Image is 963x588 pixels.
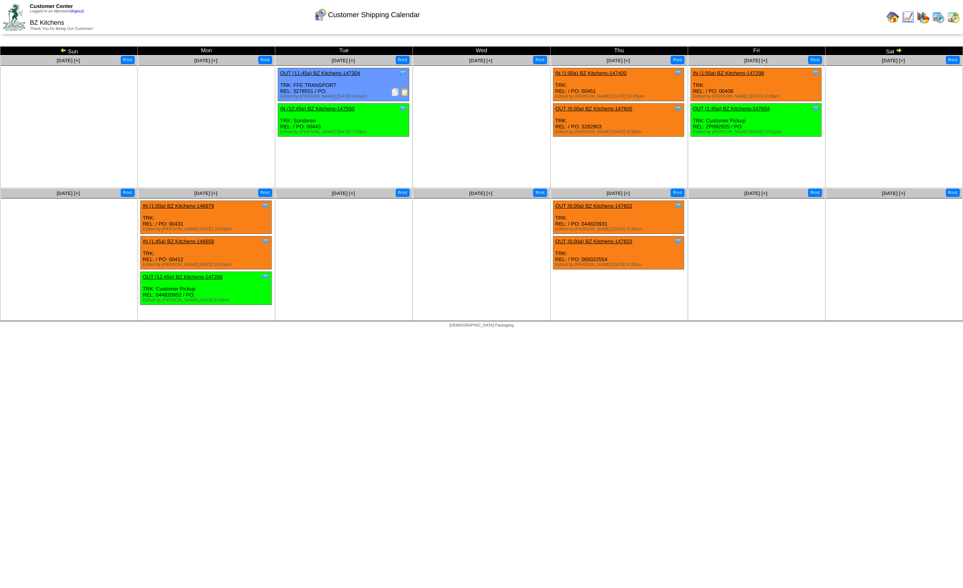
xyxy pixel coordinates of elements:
[902,11,914,24] img: line_graph.gif
[3,4,25,30] img: ZoRoCo_Logo(Green%26Foil)%20jpg.webp
[143,298,271,303] div: Edited by [PERSON_NAME] [DATE] 6:34pm
[555,227,684,232] div: Edited by [PERSON_NAME] [DATE] 8:30pm
[280,106,354,112] a: IN (12:45p) BZ Kitchens-147550
[121,189,135,197] button: Print
[808,56,822,64] button: Print
[57,191,80,196] a: [DATE] [+]
[671,189,684,197] button: Print
[693,70,764,76] a: IN (1:00a) BZ Kitchens-147298
[688,47,825,55] td: Fri
[674,237,682,245] img: Tooltip
[30,27,93,31] span: Thank You for Being Our Customer!
[808,189,822,197] button: Print
[278,104,409,137] div: TRK: Sonderen REL: / PO: 00443
[328,11,420,19] span: Customer Shipping Calendar
[0,47,138,55] td: Sun
[671,56,684,64] button: Print
[399,69,407,77] img: Tooltip
[30,20,64,26] span: BZ Kitchens
[141,272,271,305] div: TRK: Customer Pickup REL: 044820852 / PO:
[57,58,80,63] a: [DATE] [+]
[396,56,410,64] button: Print
[555,262,684,267] div: Edited by [PERSON_NAME] [DATE] 8:30pm
[332,191,355,196] a: [DATE] [+]
[401,88,409,96] img: Bill of Lading
[555,130,684,134] div: Edited by [PERSON_NAME] [DATE] 8:30pm
[674,104,682,112] img: Tooltip
[391,88,399,96] img: Packing Slip
[555,203,632,209] a: OUT (6:00a) BZ Kitchens-147602
[261,202,269,210] img: Tooltip
[143,238,214,244] a: IN (1:45a) BZ Kitchens-146659
[194,191,217,196] a: [DATE] [+]
[690,68,821,101] div: TRK: REL: / PO: 00408
[693,130,821,134] div: Edited by [PERSON_NAME] [DATE] 10:51pm
[194,58,217,63] span: [DATE] [+]
[399,104,407,112] img: Tooltip
[550,47,688,55] td: Thu
[280,70,360,76] a: OUT (11:45a) BZ Kitchens-147304
[278,68,409,101] div: TRK: FFE TRANSPORT REL: 3278551 / PO:
[469,58,492,63] a: [DATE] [+]
[555,94,684,99] div: Edited by [PERSON_NAME] [DATE] 10:45pm
[812,69,820,77] img: Tooltip
[143,227,271,232] div: Edited by [PERSON_NAME] [DATE] 10:09pm
[332,58,355,63] a: [DATE] [+]
[533,189,547,197] button: Print
[60,47,67,53] img: arrowleft.gif
[71,9,84,14] a: (logout)
[917,11,930,24] img: graph.gif
[469,191,492,196] a: [DATE] [+]
[947,11,960,24] img: calendarinout.gif
[932,11,945,24] img: calendarprod.gif
[555,238,632,244] a: OUT (6:00a) BZ Kitchens-147603
[261,237,269,245] img: Tooltip
[693,94,821,99] div: Edited by [PERSON_NAME] [DATE] 4:29pm
[693,106,770,112] a: OUT (1:45p) BZ Kitchens-147604
[280,94,408,99] div: Edited by [PERSON_NAME] [DATE] 4:41pm
[553,68,684,101] div: TRK: REL: / PO: 00451
[280,130,408,134] div: Edited by [PERSON_NAME] [DATE] 7:23pm
[449,323,514,328] span: [DEMOGRAPHIC_DATA] Packaging
[744,191,767,196] span: [DATE] [+]
[607,58,630,63] a: [DATE] [+]
[258,189,272,197] button: Print
[258,56,272,64] button: Print
[607,191,630,196] a: [DATE] [+]
[141,201,271,234] div: TRK: REL: / PO: 00431
[396,189,410,197] button: Print
[553,201,684,234] div: TRK: REL: / PO: 044823931
[275,47,413,55] td: Tue
[896,47,902,53] img: arrowright.gif
[143,274,223,280] a: OUT (12:45p) BZ Kitchens-147286
[121,56,135,64] button: Print
[946,189,960,197] button: Print
[533,56,547,64] button: Print
[882,191,905,196] a: [DATE] [+]
[261,273,269,281] img: Tooltip
[143,262,271,267] div: Edited by [PERSON_NAME] [DATE] 10:09pm
[812,104,820,112] img: Tooltip
[882,58,905,63] a: [DATE] [+]
[555,70,627,76] a: IN (1:00a) BZ Kitchens-147400
[946,56,960,64] button: Print
[138,47,275,55] td: Mon
[555,106,632,112] a: OUT (6:00a) BZ Kitchens-147605
[690,104,821,137] div: TRK: Customer Pickup REL: ZP092925 / PO:
[825,47,963,55] td: Sat
[553,104,684,137] div: TRK: REL: / PO: 3282903
[413,47,550,55] td: Wed
[744,58,767,63] a: [DATE] [+]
